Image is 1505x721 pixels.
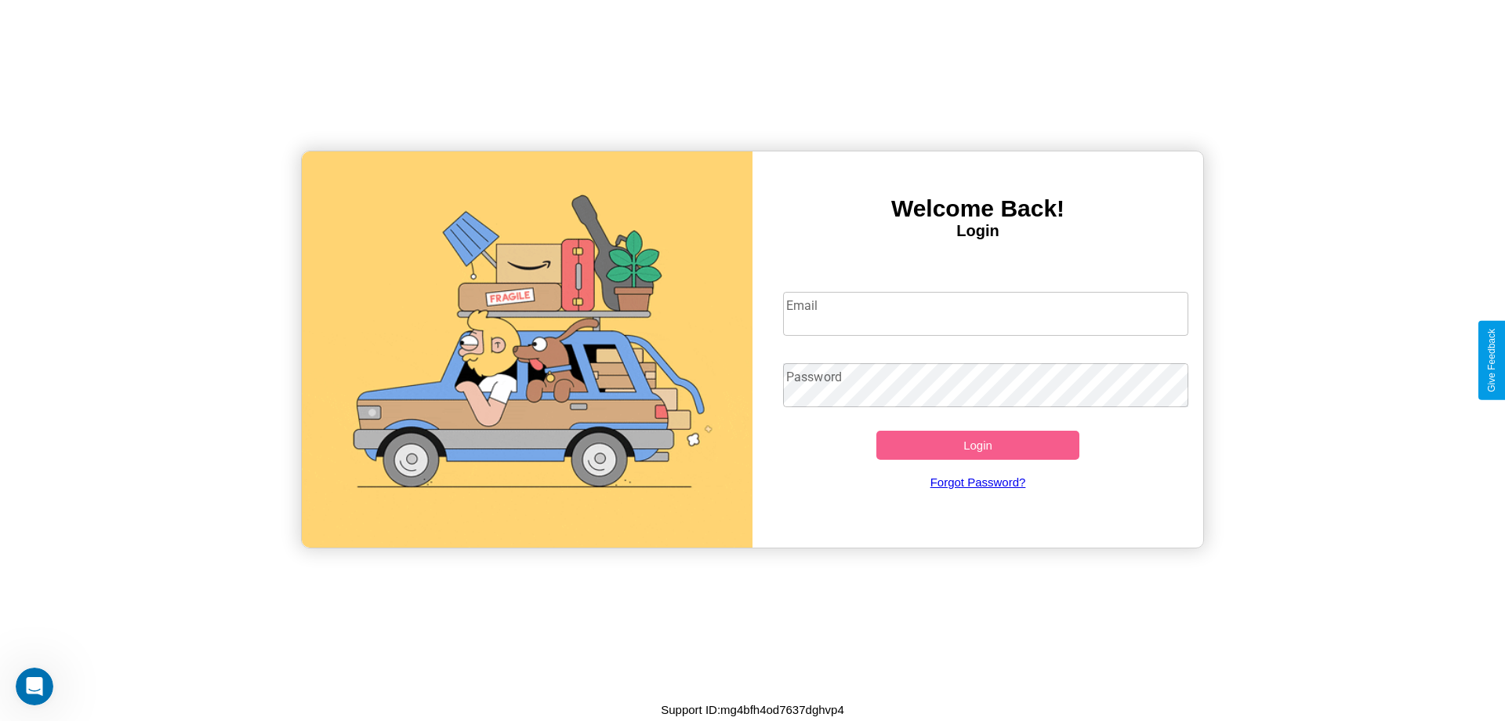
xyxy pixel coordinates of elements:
[752,222,1203,240] h4: Login
[775,460,1181,504] a: Forgot Password?
[752,195,1203,222] h3: Welcome Back!
[876,431,1079,460] button: Login
[661,699,844,720] p: Support ID: mg4bfh4od7637dghvp4
[302,151,752,548] img: gif
[16,668,53,705] iframe: Intercom live chat
[1486,329,1497,392] div: Give Feedback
